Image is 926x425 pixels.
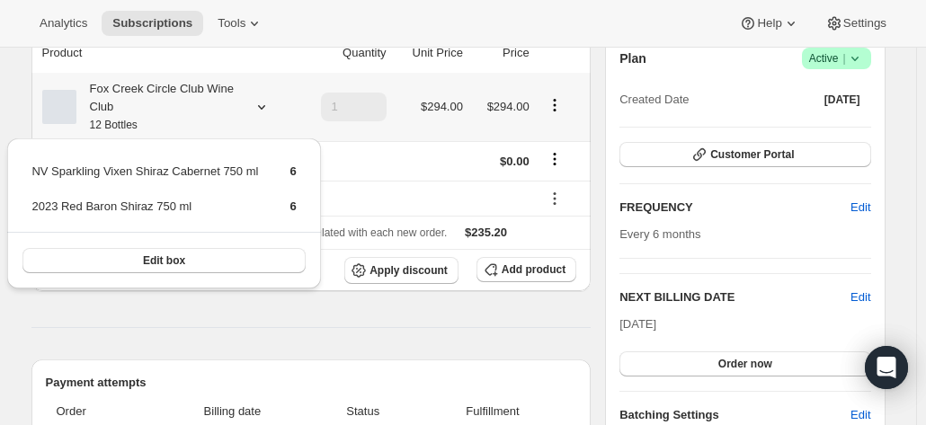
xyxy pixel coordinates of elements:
span: | [842,51,845,66]
button: Order now [619,351,870,376]
h6: Batching Settings [619,406,850,424]
span: Tools [218,16,245,31]
span: 6 [289,199,296,213]
button: Edit [840,193,881,222]
td: NV Sparkling Vixen Shiraz Cabernet 750 ml [31,162,259,195]
span: Settings [843,16,886,31]
span: Add product [502,262,565,277]
td: 2023 Red Baron Shiraz 750 ml [31,197,259,230]
button: Subscriptions [102,11,203,36]
h2: NEXT BILLING DATE [619,288,850,306]
span: Created Date [619,91,689,109]
span: [DATE] [619,317,656,331]
div: Open Intercom Messenger [865,346,908,389]
th: Price [468,33,535,73]
span: $0.00 [500,155,530,168]
button: Apply discount [344,257,459,284]
h2: Plan [619,49,646,67]
button: Add product [476,257,576,282]
span: Edit box [143,253,185,268]
button: Customer Portal [619,142,870,167]
div: Fox Creek Circle Club Wine Club [76,80,238,134]
span: $294.00 [421,100,463,113]
span: Customer Portal [710,147,794,162]
button: Product actions [540,95,569,115]
small: 12 Bottles [90,119,138,131]
span: 6 [289,164,296,178]
span: Order now [718,357,772,371]
span: $294.00 [487,100,530,113]
button: Edit box [22,248,305,273]
span: Every 6 months [619,227,700,241]
th: Quantity [296,33,391,73]
span: Active [809,49,864,67]
span: Help [757,16,781,31]
button: Analytics [29,11,98,36]
span: Billing date [158,403,307,421]
span: Analytics [40,16,87,31]
span: Fulfillment [420,403,565,421]
button: [DATE] [814,87,871,112]
th: Unit Price [392,33,468,73]
button: Shipping actions [540,149,569,169]
button: Edit [850,288,870,306]
button: Settings [815,11,897,36]
span: Apply discount [370,263,448,278]
h2: FREQUENCY [619,199,850,217]
span: Subscriptions [112,16,192,31]
span: Edit [850,406,870,424]
th: Product [31,33,297,73]
span: Status [317,403,409,421]
button: Tools [207,11,274,36]
button: Help [728,11,810,36]
span: Edit [850,199,870,217]
span: [DATE] [824,93,860,107]
h2: Payment attempts [46,374,577,392]
span: $235.20 [465,226,507,239]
